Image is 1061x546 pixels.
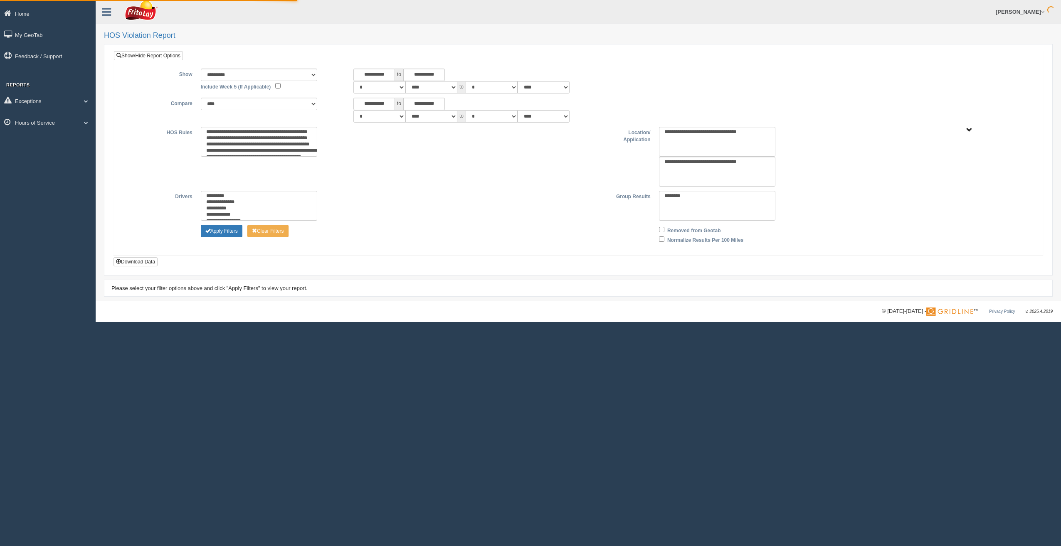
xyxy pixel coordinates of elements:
[926,307,973,316] img: Gridline
[667,225,721,235] label: Removed from Geotab
[111,285,308,291] span: Please select your filter options above and click "Apply Filters" to view your report.
[395,69,403,81] span: to
[989,309,1015,314] a: Privacy Policy
[578,191,655,201] label: Group Results
[120,127,197,137] label: HOS Rules
[395,98,403,110] span: to
[457,81,466,93] span: to
[120,69,197,79] label: Show
[247,225,289,237] button: Change Filter Options
[882,307,1053,316] div: © [DATE]-[DATE] - ™
[201,81,271,91] label: Include Week 5 (If Applicable)
[578,127,655,144] label: Location/ Application
[114,257,158,266] button: Download Data
[120,98,197,108] label: Compare
[457,110,466,123] span: to
[104,32,1053,40] h2: HOS Violation Report
[1026,309,1053,314] span: v. 2025.4.2019
[114,51,183,60] a: Show/Hide Report Options
[667,234,743,244] label: Normalize Results Per 100 Miles
[120,191,197,201] label: Drivers
[201,225,242,237] button: Change Filter Options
